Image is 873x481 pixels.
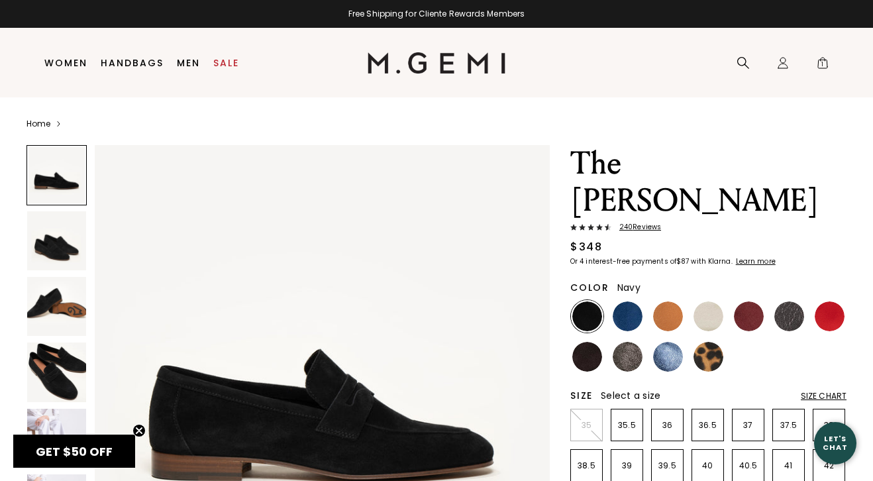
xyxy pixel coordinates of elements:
[13,435,135,468] div: GET $50 OFFClose teaser
[774,301,804,331] img: Dark Gunmetal
[611,420,642,431] p: 35.5
[611,223,661,231] span: 240 Review s
[813,460,845,471] p: 42
[691,256,734,266] klarna-placement-style-body: with Klarna
[570,390,593,401] h2: Size
[653,301,683,331] img: Luggage
[613,342,642,372] img: Cocoa
[570,145,847,219] h1: The [PERSON_NAME]
[693,301,723,331] img: Light Oatmeal
[26,119,50,129] a: Home
[571,420,602,431] p: 35
[816,59,829,72] span: 1
[693,342,723,372] img: Leopard
[613,301,642,331] img: Navy
[813,420,845,431] p: 38
[773,420,804,431] p: 37.5
[815,301,845,331] img: Sunset Red
[692,460,723,471] p: 40
[177,58,200,68] a: Men
[27,409,86,468] img: The Sacca Donna
[132,424,146,437] button: Close teaser
[36,443,113,460] span: GET $50 OFF
[735,258,776,266] a: Learn more
[572,342,602,372] img: Dark Chocolate
[570,239,602,255] div: $348
[27,277,86,336] img: The Sacca Donna
[734,301,764,331] img: Burgundy
[653,342,683,372] img: Sapphire
[27,343,86,401] img: The Sacca Donna
[44,58,87,68] a: Women
[814,435,856,451] div: Let's Chat
[570,282,609,293] h2: Color
[570,223,847,234] a: 240Reviews
[571,460,602,471] p: 38.5
[611,460,642,471] p: 39
[736,256,776,266] klarna-placement-style-cta: Learn more
[101,58,164,68] a: Handbags
[733,420,764,431] p: 37
[692,420,723,431] p: 36.5
[617,281,641,294] span: Navy
[733,460,764,471] p: 40.5
[27,211,86,270] img: The Sacca Donna
[368,52,506,74] img: M.Gemi
[213,58,239,68] a: Sale
[652,460,683,471] p: 39.5
[773,460,804,471] p: 41
[652,420,683,431] p: 36
[676,256,689,266] klarna-placement-style-amount: $87
[570,256,676,266] klarna-placement-style-body: Or 4 interest-free payments of
[801,391,847,401] div: Size Chart
[601,389,660,402] span: Select a size
[572,301,602,331] img: Black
